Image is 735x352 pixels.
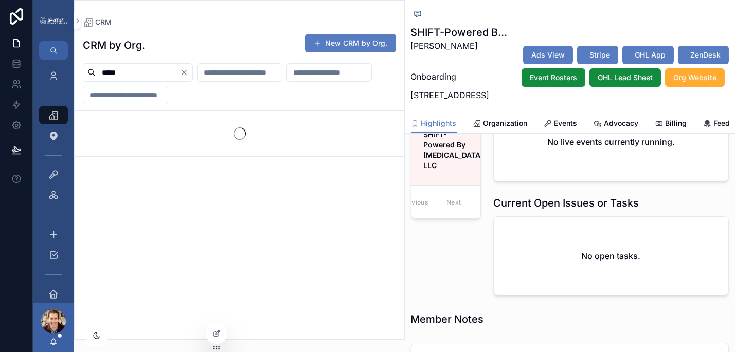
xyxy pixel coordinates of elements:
[530,72,577,83] span: Event Rosters
[411,89,513,101] p: [STREET_ADDRESS]
[33,60,74,303] div: scrollable content
[666,118,687,128] span: Billing
[522,68,585,87] button: Event Rosters
[690,50,721,60] span: ZenDesk
[635,50,666,60] span: GHL App
[544,114,578,135] a: Events
[547,136,675,148] h2: No live events currently running.
[83,38,145,52] h1: CRM by Org.
[83,17,112,27] a: CRM
[411,312,484,326] h1: Member Notes
[598,72,653,83] span: GHL Lead Sheet
[411,58,513,83] p: Onboarding
[582,250,641,262] h2: No open tasks.
[180,68,192,77] button: Clear
[655,114,687,135] a: Billing
[411,114,457,134] a: Highlights
[678,46,729,64] button: ZenDesk
[95,17,112,27] span: CRM
[411,40,513,52] p: [PERSON_NAME]
[411,25,513,40] h1: SHIFT-Powered By [MEDICAL_DATA], LLC
[594,114,639,135] a: Advocacy
[305,34,396,52] button: New CRM by Org.
[673,72,716,83] span: Org Website
[604,118,639,128] span: Advocacy
[473,114,528,135] a: Organization
[421,118,457,128] span: Highlights
[523,46,573,64] button: Ads View
[39,16,68,26] img: App logo
[589,50,610,60] span: Stripe
[589,68,661,87] button: GHL Lead Sheet
[493,196,639,210] h1: Current Open Issues or Tasks
[665,68,725,87] button: Org Website
[577,46,618,64] button: Stripe
[483,118,528,128] span: Organization
[622,46,674,64] button: GHL App
[531,50,565,60] span: Ads View
[554,118,578,128] span: Events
